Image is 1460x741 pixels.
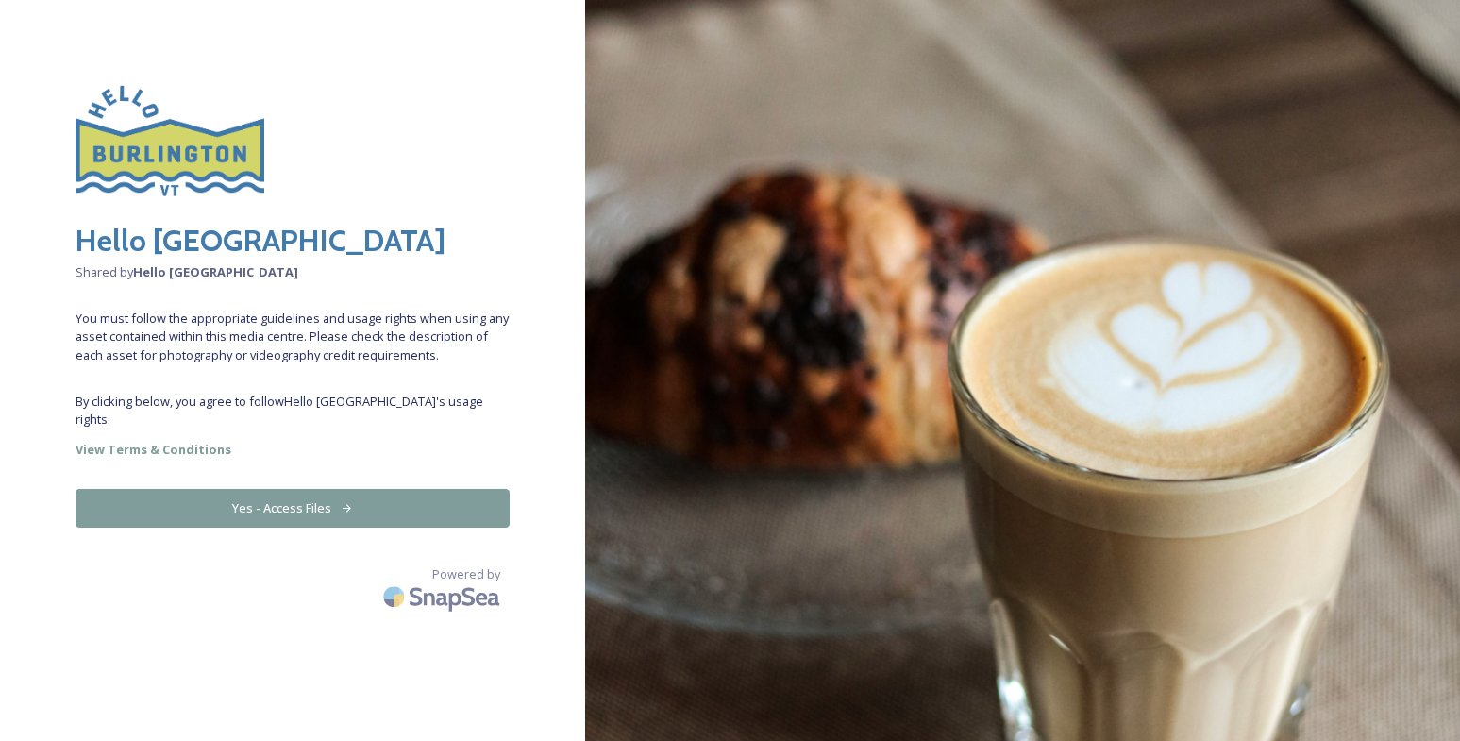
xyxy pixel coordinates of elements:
[378,575,510,619] img: SnapSea Logo
[76,438,510,461] a: View Terms & Conditions
[432,565,500,583] span: Powered by
[133,263,298,280] strong: Hello [GEOGRAPHIC_DATA]
[76,218,510,263] h2: Hello [GEOGRAPHIC_DATA]
[76,310,510,364] span: You must follow the appropriate guidelines and usage rights when using any asset contained within...
[76,76,264,209] img: Hello-Burlington.jpg
[76,489,510,528] button: Yes - Access Files
[76,393,510,429] span: By clicking below, you agree to follow Hello [GEOGRAPHIC_DATA] 's usage rights.
[76,263,510,281] span: Shared by
[76,441,231,458] strong: View Terms & Conditions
